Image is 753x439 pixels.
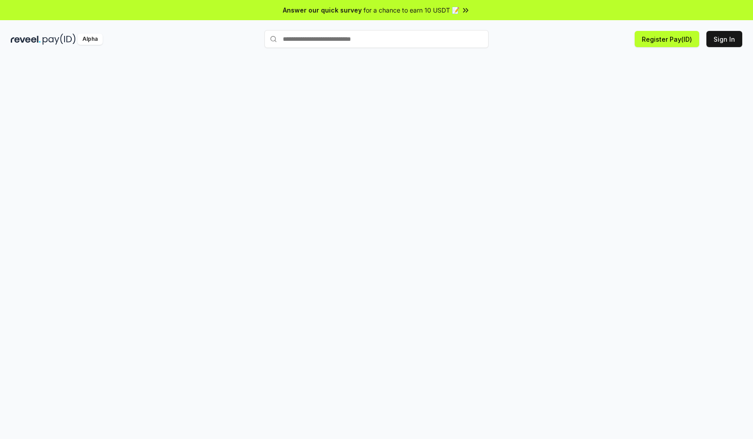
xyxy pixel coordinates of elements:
[78,34,103,45] div: Alpha
[706,31,742,47] button: Sign In
[43,34,76,45] img: pay_id
[283,5,362,15] span: Answer our quick survey
[11,34,41,45] img: reveel_dark
[635,31,699,47] button: Register Pay(ID)
[364,5,459,15] span: for a chance to earn 10 USDT 📝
